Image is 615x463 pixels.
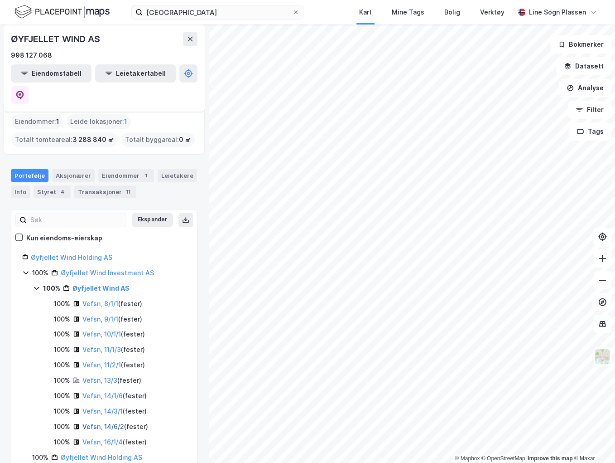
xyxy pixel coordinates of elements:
div: ( fester ) [82,298,142,309]
a: Vefsn, 9/1/1 [82,315,118,323]
div: 100% [54,360,70,370]
div: Kart [359,7,372,18]
button: Bokmerker [550,35,611,54]
div: 1 [141,171,150,180]
a: Mapbox [455,455,480,462]
iframe: Chat Widget [570,419,615,463]
div: Totalt tomteareal : [11,132,118,147]
span: 1 [56,116,59,127]
div: ( fester ) [82,314,142,325]
a: Vefsn, 14/1/6 [82,392,123,400]
div: Transaksjoner [74,185,136,198]
button: Eiendomstabell [11,64,91,83]
div: 100% [54,421,70,432]
div: ( fester ) [82,360,145,370]
div: ( fester ) [82,437,147,448]
div: Leide lokasjoner : [67,114,131,129]
a: Øyfjellet Wind Investment AS [61,269,154,277]
div: ØYFJELLET WIND AS [11,32,102,46]
div: 100% [32,268,48,278]
div: Line Sogn Plassen [529,7,586,18]
div: Bolig [444,7,460,18]
div: 4 [58,187,67,196]
a: Vefsn, 11/1/3 [82,346,121,353]
a: Vefsn, 11/2/1 [82,361,121,369]
img: logo.f888ab2527a4732fd821a326f86c7f29.svg [14,4,110,20]
input: Søk [27,213,126,227]
button: Tags [569,122,611,141]
a: Vefsn, 14/3/1 [82,407,123,415]
div: ( fester ) [82,421,148,432]
div: 100% [54,406,70,417]
a: Vefsn, 14/6/2 [82,423,124,430]
span: 3 288 840 ㎡ [72,134,114,145]
div: Totalt byggareal : [121,132,195,147]
button: Ekspander [132,213,173,227]
div: ( fester ) [82,406,147,417]
button: Filter [568,101,611,119]
div: 100% [54,390,70,401]
div: ( fester ) [82,344,145,355]
a: Øyfjellet Wind AS [72,284,130,292]
div: 11 [124,187,133,196]
button: Leietakertabell [95,64,176,83]
div: Portefølje [11,169,48,182]
a: OpenStreetMap [481,455,525,462]
div: 100% [54,437,70,448]
a: Vefsn, 16/1/4 [82,438,123,446]
a: Improve this map [528,455,572,462]
div: Eiendommer : [11,114,63,129]
span: 0 ㎡ [179,134,191,145]
span: 1 [124,116,127,127]
div: Styret [34,185,71,198]
div: 998 127 068 [11,50,52,61]
div: Kun eiendoms-eierskap [26,233,102,244]
div: ( fester ) [82,390,147,401]
div: 100% [54,329,70,340]
a: Øyfjellet Wind Holding AS [31,253,112,261]
div: Eiendommer [98,169,154,182]
div: 100% [32,452,48,463]
img: Z [594,348,611,365]
div: Mine Tags [392,7,424,18]
a: Øyfjellet Wind Holding AS [61,453,142,461]
button: Analyse [559,79,611,97]
div: 100% [54,314,70,325]
input: Søk på adresse, matrikkel, gårdeiere, leietakere eller personer [143,5,292,19]
div: Kontrollprogram for chat [570,419,615,463]
div: 100% [54,375,70,386]
div: Info [11,185,30,198]
a: Vefsn, 10/1/1 [82,330,121,338]
div: 100% [43,283,60,294]
a: Vefsn, 13/3 [82,376,117,384]
div: Aksjonærer [52,169,95,182]
div: Leietakere [158,169,197,182]
button: Datasett [556,57,611,75]
div: 100% [54,344,70,355]
div: Verktøy [480,7,504,18]
div: 100% [54,298,70,309]
div: ( fester ) [82,375,141,386]
div: ( fester ) [82,329,145,340]
a: Vefsn, 8/1/1 [82,300,118,307]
